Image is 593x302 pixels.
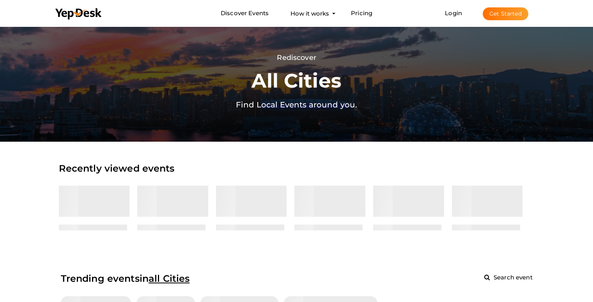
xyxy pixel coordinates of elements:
a: Pricing [351,6,372,21]
a: Login [445,9,462,17]
label: Recently viewed events [59,161,175,176]
button: Get Started [483,7,528,20]
span: in [140,273,190,284]
span: Search event [492,274,533,281]
button: How it works [288,6,331,21]
a: Discover Events [221,6,269,21]
span: all cities [149,273,189,284]
label: Find Local Events around you. [236,98,357,111]
label: all cities [251,65,341,97]
label: Rediscover [277,52,316,63]
label: Trending events [61,271,190,286]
